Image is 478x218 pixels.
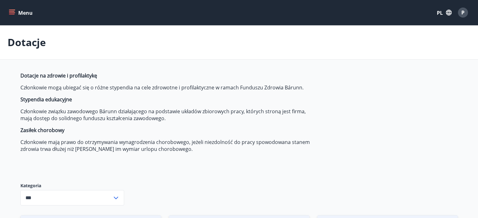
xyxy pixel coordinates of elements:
[8,35,46,49] font: Dotacje
[20,108,306,122] font: Członkowie związku zawodowego Bárunn działającego na podstawie układów zbiorowych pracy, których ...
[20,127,64,134] font: Zasiłek chorobowy
[20,96,72,103] font: Stypendia edukacyjne
[20,84,304,91] font: Członkowie mogą ubiegać się o różne stypendia na cele zdrowotne i profilaktyczne w ramach Fundusz...
[437,9,443,16] font: PL
[434,7,454,19] button: PL
[18,9,33,16] font: Menu
[20,139,310,152] font: Członkowie mają prawo do otrzymywania wynagrodzenia chorobowego, jeżeli niezdolność do pracy spow...
[8,7,35,18] button: menu
[20,183,41,189] font: Kategoria
[455,5,470,20] button: P
[20,72,97,79] font: Dotacje na zdrowie i profilaktykę
[461,9,464,16] font: P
